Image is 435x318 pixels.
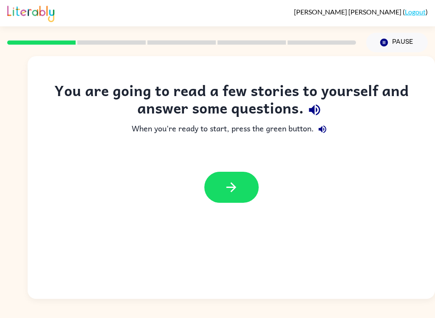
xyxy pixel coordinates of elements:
[45,82,418,121] div: You are going to read a few stories to yourself and answer some questions.
[366,33,428,52] button: Pause
[294,8,428,16] div: ( )
[405,8,426,16] a: Logout
[294,8,403,16] span: [PERSON_NAME] [PERSON_NAME]
[45,121,418,138] div: When you're ready to start, press the green button.
[7,3,54,22] img: Literably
